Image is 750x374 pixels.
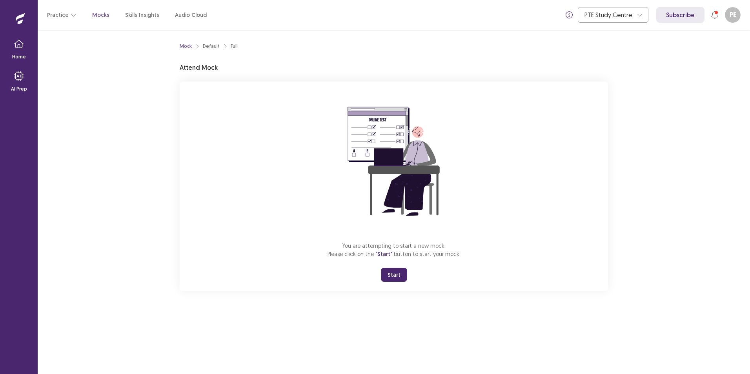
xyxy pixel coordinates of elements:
[11,85,27,93] p: AI Prep
[375,251,392,258] span: "Start"
[323,91,464,232] img: attend-mock
[125,11,159,19] a: Skills Insights
[180,43,192,50] a: Mock
[180,63,218,72] p: Attend Mock
[231,43,238,50] div: Full
[180,43,238,50] nav: breadcrumb
[725,7,741,23] button: PE
[92,11,109,19] a: Mocks
[584,7,633,22] div: PTE Study Centre
[47,8,76,22] button: Practice
[328,241,461,258] p: You are attempting to start a new mock. Please click on the button to start your mock.
[203,43,220,50] div: Default
[175,11,207,19] a: Audio Cloud
[656,7,704,23] a: Subscribe
[12,53,26,60] p: Home
[562,8,576,22] button: info
[381,268,407,282] button: Start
